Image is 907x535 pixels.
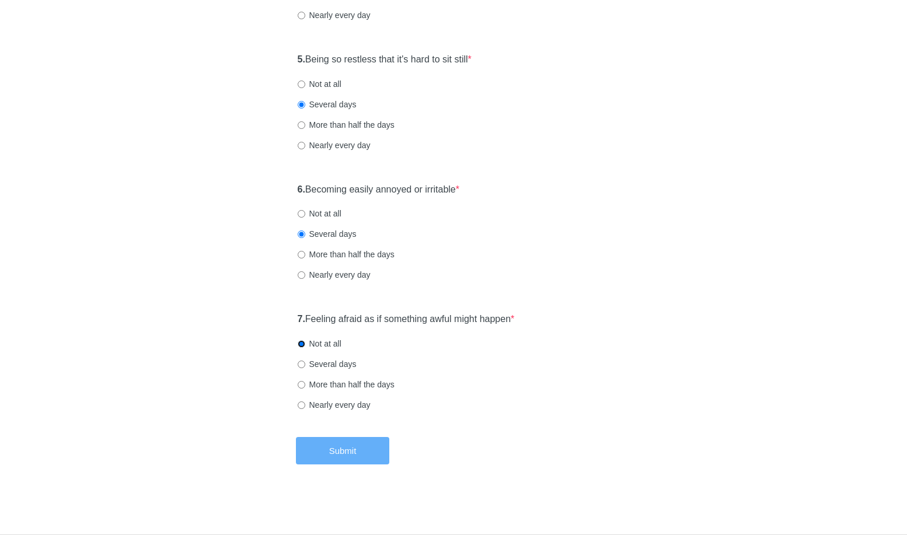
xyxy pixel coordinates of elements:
[298,358,357,370] label: Several days
[298,184,305,194] strong: 6.
[298,210,305,218] input: Not at all
[298,399,371,411] label: Nearly every day
[298,101,305,109] input: Several days
[298,121,305,129] input: More than half the days
[298,183,460,197] label: Becoming easily annoyed or irritable
[298,54,305,64] strong: 5.
[298,251,305,258] input: More than half the days
[298,340,305,348] input: Not at all
[298,9,371,21] label: Nearly every day
[298,99,357,110] label: Several days
[298,269,371,281] label: Nearly every day
[298,12,305,19] input: Nearly every day
[298,338,341,349] label: Not at all
[298,361,305,368] input: Several days
[298,78,341,90] label: Not at all
[298,249,395,260] label: More than half the days
[296,437,389,464] button: Submit
[298,401,305,409] input: Nearly every day
[298,81,305,88] input: Not at all
[298,139,371,151] label: Nearly every day
[298,53,472,67] label: Being so restless that it's hard to sit still
[298,228,357,240] label: Several days
[298,230,305,238] input: Several days
[298,379,395,390] label: More than half the days
[298,313,515,326] label: Feeling afraid as if something awful might happen
[298,381,305,389] input: More than half the days
[298,208,341,219] label: Not at all
[298,142,305,149] input: Nearly every day
[298,314,305,324] strong: 7.
[298,119,395,131] label: More than half the days
[298,271,305,279] input: Nearly every day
